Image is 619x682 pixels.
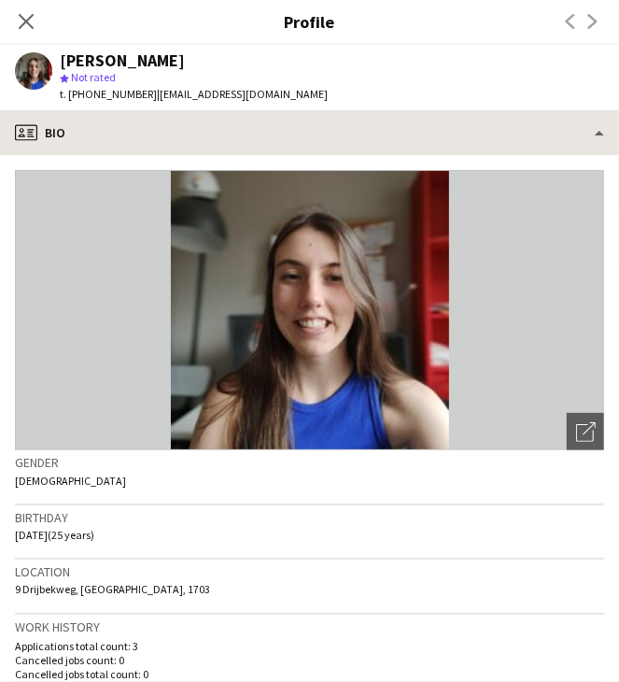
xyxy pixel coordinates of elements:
p: Cancelled jobs total count: 0 [15,667,604,681]
p: Cancelled jobs count: 0 [15,653,604,667]
p: Applications total count: 3 [15,639,604,653]
div: Open photos pop-in [567,413,604,450]
span: | [EMAIL_ADDRESS][DOMAIN_NAME] [157,87,328,101]
span: t. [PHONE_NUMBER] [60,87,157,101]
span: 9 Drijbekweg, [GEOGRAPHIC_DATA], 1703 [15,582,210,596]
h3: Birthday [15,509,604,526]
h3: Gender [15,454,604,471]
h3: Work history [15,618,604,635]
span: Not rated [71,70,116,84]
img: Crew avatar or photo [15,170,604,450]
span: [DEMOGRAPHIC_DATA] [15,474,126,488]
div: [PERSON_NAME] [60,52,185,69]
span: [DATE] (25 years) [15,528,94,542]
h3: Location [15,563,604,580]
